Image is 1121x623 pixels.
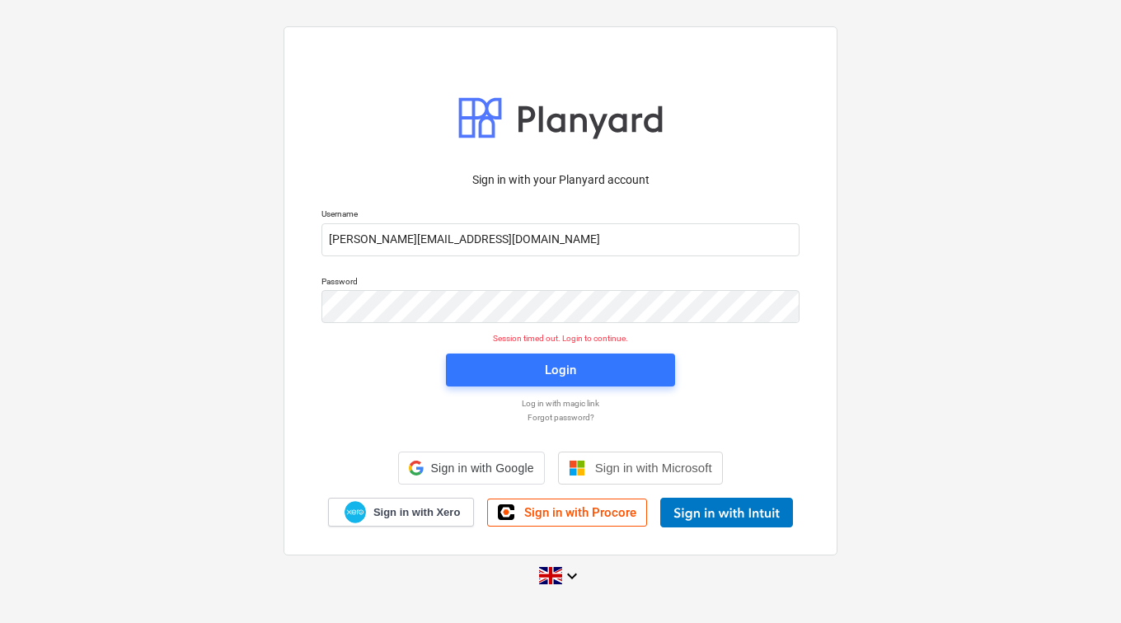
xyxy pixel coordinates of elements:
[487,499,647,527] a: Sign in with Procore
[562,566,582,586] i: keyboard_arrow_down
[328,498,475,527] a: Sign in with Xero
[545,359,576,381] div: Login
[569,460,585,476] img: Microsoft logo
[398,452,544,485] div: Sign in with Google
[321,223,800,256] input: Username
[430,461,533,475] span: Sign in with Google
[446,354,675,386] button: Login
[345,501,366,523] img: Xero logo
[313,412,808,423] a: Forgot password?
[524,505,636,520] span: Sign in with Procore
[312,333,809,344] p: Session timed out. Login to continue.
[321,208,800,222] p: Username
[595,461,712,475] span: Sign in with Microsoft
[373,505,460,520] span: Sign in with Xero
[313,398,808,409] a: Log in with magic link
[321,171,800,189] p: Sign in with your Planyard account
[321,276,800,290] p: Password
